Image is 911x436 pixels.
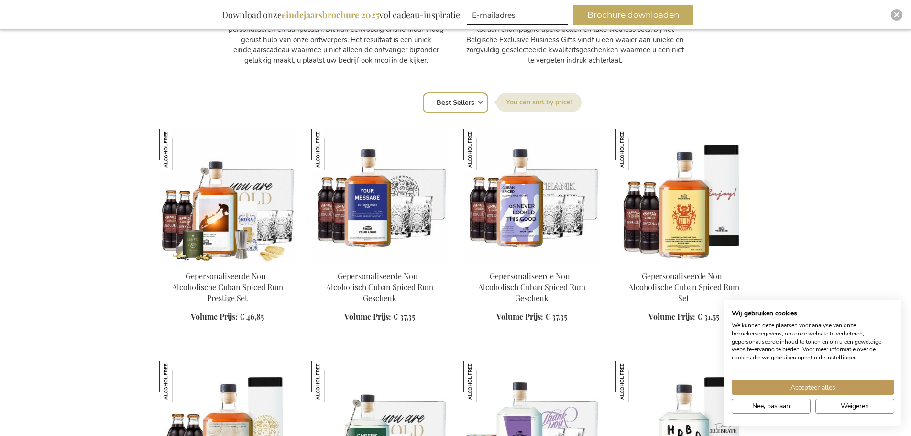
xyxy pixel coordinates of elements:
[648,312,695,322] span: Volume Prijs:
[615,129,752,263] img: Personalised Non-Alcoholic Cuban Spiced Rum Set
[311,361,352,402] img: Gepersonaliseerde Non-Alcoholische Botanical Dry Gin Prestige Set
[311,129,352,170] img: Gepersonaliseerde Non-Alcoholisch Cuban Spiced Rum Geschenk
[463,361,505,402] img: Gepersonaliseerde Non-Alcoholische Botanical Dry Gin Cadeau
[463,129,600,263] img: Personalised Non-Alcoholic Cuban Spiced Rum Gift
[697,312,719,322] span: € 31,55
[894,12,900,18] img: Close
[752,401,790,411] span: Nee, pas aan
[891,9,902,21] div: Close
[218,5,464,25] div: Download onze vol cadeau-inspiratie
[191,312,264,323] a: Volume Prijs: € 46,85
[478,271,585,303] a: Gepersonaliseerde Non-Alcoholisch Cuban Spiced Rum Geschenk
[240,312,264,322] span: € 46,85
[841,401,869,411] span: Weigeren
[790,382,835,392] span: Accepteer alles
[467,5,568,25] input: E-mailadres
[496,312,567,323] a: Volume Prijs: € 37,35
[573,5,693,25] button: Brochure downloaden
[191,312,238,322] span: Volume Prijs:
[159,259,296,268] a: Personalised Non-Alcoholic Cuban Spiced Rum Prestige Set Gepersonaliseerde Non-Alcoholische Cuban...
[732,322,894,362] p: We kunnen deze plaatsen voor analyse van onze bezoekersgegevens, om onze website te verbeteren, g...
[615,361,657,402] img: Gepersonaliseerde Alcoholvrije Botanical Dry Gin Set
[344,312,415,323] a: Volume Prijs: € 37,35
[732,399,811,414] button: Pas cookie voorkeuren aan
[282,9,379,21] b: eindejaarsbrochure 2025
[496,312,543,322] span: Volume Prijs:
[815,399,894,414] button: Alle cookies weigeren
[159,361,200,402] img: Gepersonaliseerde Non-Alcoholische Cuban Spiced Rum Set
[648,312,719,323] a: Volume Prijs: € 31,55
[628,271,739,303] a: Gepersonaliseerde Non-Alcoholische Cuban Spiced Rum Set
[326,271,433,303] a: Gepersonaliseerde Non-Alcoholisch Cuban Spiced Rum Geschenk
[732,380,894,395] button: Accepteer alle cookies
[172,271,283,303] a: Gepersonaliseerde Non-Alcoholische Cuban Spiced Rum Prestige Set
[545,312,567,322] span: € 37,35
[393,312,415,322] span: € 37,35
[311,129,448,263] img: Personalised Non-Alcoholic Cuban Spiced Rum Gift
[463,129,505,170] img: Gepersonaliseerde Non-Alcoholisch Cuban Spiced Rum Geschenk
[463,259,600,268] a: Personalised Non-Alcoholic Cuban Spiced Rum Gift Gepersonaliseerde Non-Alcoholisch Cuban Spiced R...
[732,309,894,318] h2: Wij gebruiken cookies
[311,259,448,268] a: Personalised Non-Alcoholic Cuban Spiced Rum Gift Gepersonaliseerde Non-Alcoholisch Cuban Spiced R...
[615,129,657,170] img: Gepersonaliseerde Non-Alcoholische Cuban Spiced Rum Set
[159,129,296,263] img: Personalised Non-Alcoholic Cuban Spiced Rum Prestige Set
[467,5,571,28] form: marketing offers and promotions
[344,312,391,322] span: Volume Prijs:
[615,259,752,268] a: Personalised Non-Alcoholic Cuban Spiced Rum Set Gepersonaliseerde Non-Alcoholische Cuban Spiced R...
[496,93,582,112] label: Sorteer op
[159,129,200,170] img: Gepersonaliseerde Non-Alcoholische Cuban Spiced Rum Prestige Set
